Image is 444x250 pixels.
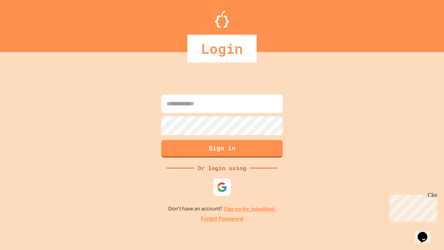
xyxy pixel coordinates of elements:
button: Sign in [161,140,283,158]
a: Forgot Password [201,215,243,223]
iframe: chat widget [415,222,437,243]
div: Login [187,35,257,62]
div: Or login using [194,164,250,172]
img: Logo.svg [215,10,229,28]
iframe: chat widget [386,192,437,222]
img: google-icon.svg [217,182,227,192]
a: Sign up for JuiceMind. [223,205,276,212]
div: Chat with us now!Close [3,3,48,44]
p: Don't have an account? [168,205,276,213]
